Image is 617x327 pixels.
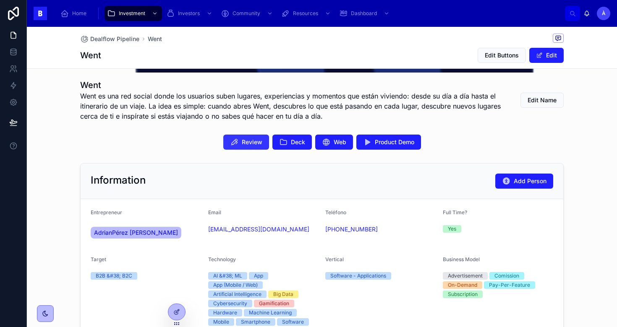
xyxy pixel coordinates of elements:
a: Went [148,35,162,43]
span: Review [242,138,262,146]
span: Add Person [514,177,546,185]
div: Subscription [448,291,478,298]
span: Vertical [325,256,344,262]
h1: Went [80,49,101,61]
span: Dealflow Pipeline [90,35,139,43]
div: App [254,272,263,280]
div: Cybersecurity [213,300,247,307]
a: AdrianPérez [PERSON_NAME] [91,227,181,239]
span: Product Demo [375,138,414,146]
div: Big Data [273,291,293,298]
button: Web [315,135,353,150]
span: Entrepreneur [91,209,122,215]
span: Investors [178,10,200,17]
button: Review [223,135,269,150]
span: Full Time? [443,209,467,215]
a: Home [58,6,92,21]
div: Hardware [213,309,237,317]
a: Investors [164,6,217,21]
span: Technology [208,256,236,262]
a: Resources [279,6,335,21]
span: À [602,10,606,17]
button: Deck [272,135,312,150]
a: [PHONE_NUMBER] [325,225,378,234]
a: [EMAIL_ADDRESS][DOMAIN_NAME] [208,225,309,234]
div: Software [282,318,304,326]
div: Artificial Intelligence [213,291,261,298]
button: Edit [529,48,564,63]
span: Went es una red social donde los usuarios suben lugares, experiencias y momentos que están vivien... [80,91,501,121]
span: Email [208,209,221,215]
span: Community [233,10,260,17]
span: Edit Name [528,96,557,104]
div: Comission [494,272,519,280]
span: Resources [293,10,318,17]
button: Edit Name [520,93,564,108]
div: Machine Learning [249,309,292,317]
div: Gamification [259,300,289,307]
span: Home [72,10,86,17]
div: Software - Applications [330,272,386,280]
div: B2B &#38; B2C [96,272,132,280]
div: Advertisement [448,272,483,280]
button: Edit Buttons [478,48,526,63]
div: On-Demand [448,281,477,289]
span: Edit Buttons [485,51,519,60]
span: Target [91,256,106,262]
div: Mobile [213,318,229,326]
h2: Information [91,174,146,187]
a: Dashboard [337,6,394,21]
button: Product Demo [356,135,421,150]
span: Web [334,138,346,146]
a: Community [218,6,277,21]
div: Yes [448,225,456,233]
span: AdrianPérez [PERSON_NAME] [94,228,178,237]
div: Smartphone [241,318,270,326]
div: App (Mobile / Web) [213,281,258,289]
span: Dashboard [351,10,377,17]
div: Pay-Per-Feature [489,281,530,289]
div: scrollable content [54,4,565,23]
span: Business Model [443,256,480,262]
div: AI &#38; ML [213,272,242,280]
h1: Went [80,79,501,91]
a: Dealflow Pipeline [80,35,139,43]
img: App logo [34,7,47,20]
span: Teléfono [325,209,346,215]
button: Add Person [495,174,553,189]
span: Deck [291,138,305,146]
span: Investment [119,10,145,17]
a: Investment [105,6,162,21]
